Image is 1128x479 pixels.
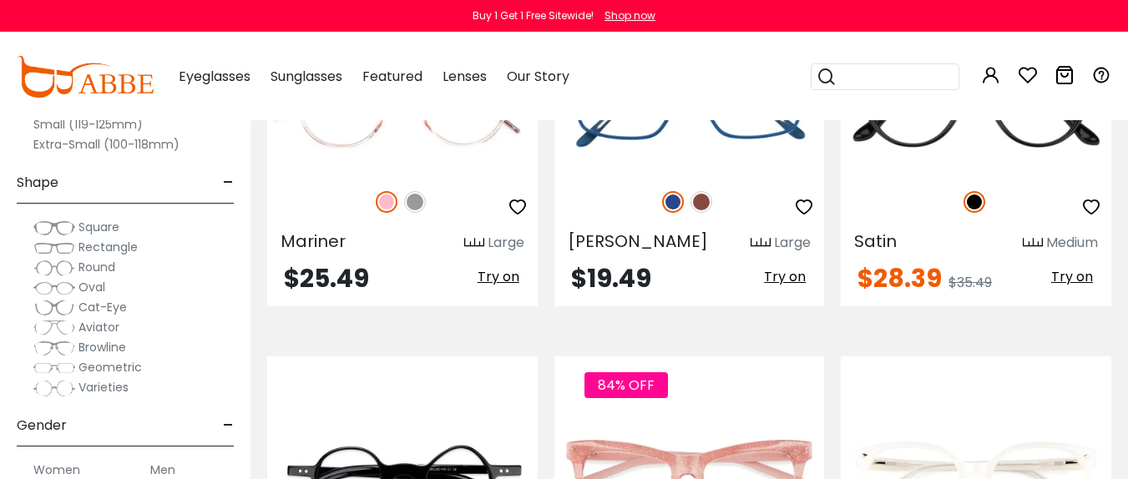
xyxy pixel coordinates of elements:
img: Square.png [33,219,75,236]
img: Cat-Eye.png [33,300,75,316]
span: Browline [78,339,126,355]
span: Satin [854,229,897,253]
span: $19.49 [571,260,651,296]
span: $25.49 [284,260,369,296]
img: Brown [690,191,712,213]
img: Gray [404,191,426,213]
button: Try on [1046,266,1098,288]
img: Black [964,191,985,213]
img: Pink [376,191,397,213]
span: Sunglasses [271,67,342,86]
label: Extra-Small (100-118mm) [33,134,180,154]
a: Shop now [596,8,655,23]
span: Gender [17,406,67,446]
img: size ruler [751,237,771,250]
span: - [223,163,234,203]
img: abbeglasses.com [17,56,154,98]
button: Try on [473,266,524,288]
img: size ruler [464,237,484,250]
span: Lenses [443,67,487,86]
span: Our Story [507,67,569,86]
img: Rectangle.png [33,239,75,256]
div: Shop now [604,8,655,23]
img: Geometric.png [33,360,75,376]
span: 84% OFF [584,372,668,398]
label: Small (119-125mm) [33,114,143,134]
img: Aviator.png [33,320,75,336]
span: Try on [1051,267,1093,286]
span: Featured [362,67,422,86]
span: Rectangle [78,239,138,255]
span: Shape [17,163,58,203]
span: Cat-Eye [78,299,127,315]
img: Varieties.png [33,380,75,397]
span: Square [78,219,119,235]
img: Browline.png [33,340,75,356]
span: Try on [478,267,519,286]
img: Oval.png [33,280,75,296]
img: Round.png [33,260,75,276]
span: Oval [78,279,105,295]
button: Try on [759,266,811,288]
span: Aviator [78,319,119,335]
img: Blue [662,191,684,213]
div: Large [488,233,524,253]
div: Buy 1 Get 1 Free Sitewide! [473,8,594,23]
div: Large [774,233,811,253]
span: Mariner [281,229,346,253]
span: Eyeglasses [179,67,250,86]
div: Medium [1046,233,1098,253]
span: Varieties [78,379,129,396]
span: [PERSON_NAME] [568,229,708,253]
span: - [223,406,234,446]
span: $35.49 [948,273,992,292]
span: Round [78,259,115,275]
img: size ruler [1023,237,1043,250]
span: Geometric [78,359,142,376]
span: Try on [764,267,806,286]
span: $28.39 [857,260,942,296]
